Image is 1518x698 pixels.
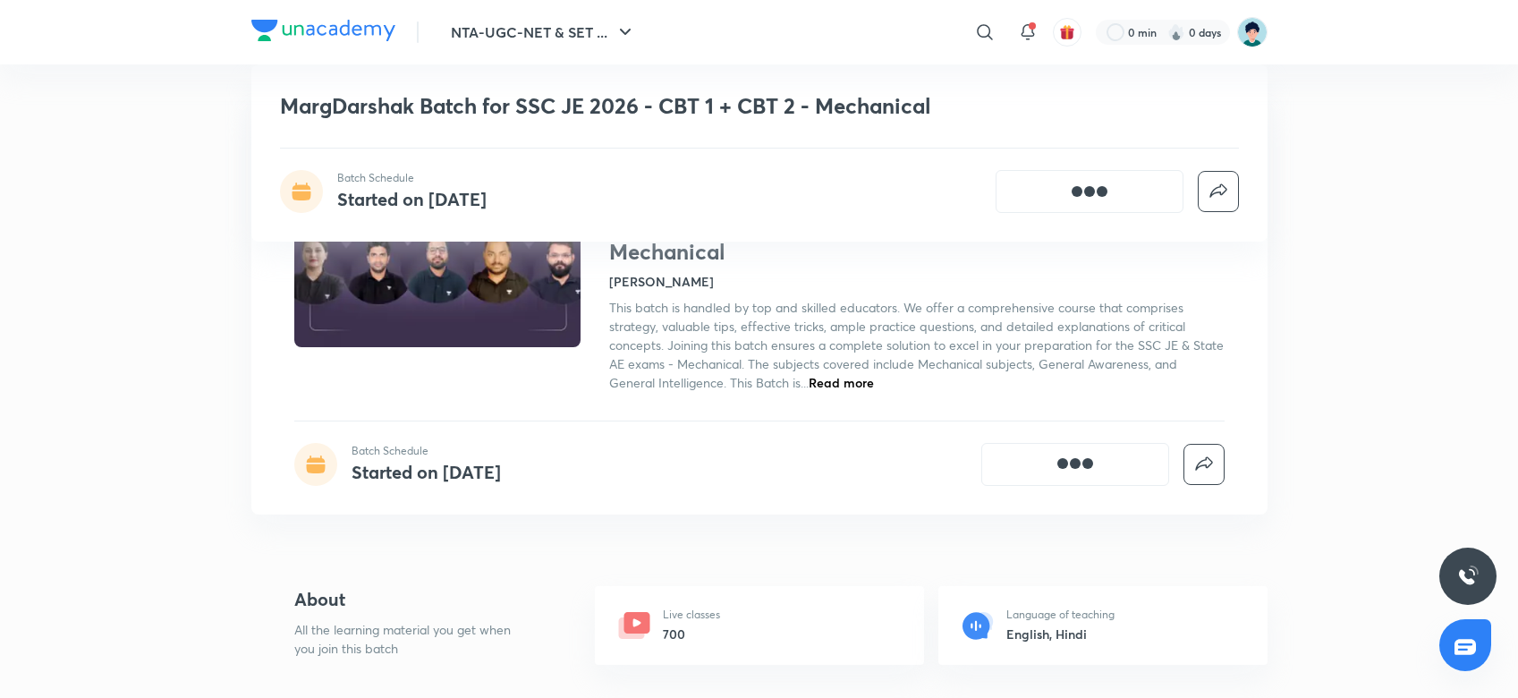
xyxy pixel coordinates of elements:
[440,14,647,50] button: NTA-UGC-NET & SET ...
[294,586,538,613] h4: About
[1457,566,1479,587] img: ttu
[809,374,874,391] span: Read more
[280,93,980,119] h1: MargDarshak Batch for SSC JE 2026 - CBT 1 + CBT 2 - Mechanical
[337,187,487,211] h4: Started on [DATE]
[1006,625,1115,643] h6: English, Hindi
[663,625,720,643] h6: 700
[609,299,1224,391] span: This batch is handled by top and skilled educators. We offer a comprehensive course that comprise...
[663,607,720,623] p: Live classes
[251,20,395,41] img: Company Logo
[996,170,1183,213] button: [object Object]
[352,443,501,459] p: Batch Schedule
[291,184,582,349] img: Thumbnail
[1237,17,1268,47] img: Priyanka Ramchandani
[251,20,395,46] a: Company Logo
[1059,24,1075,40] img: avatar
[609,272,714,291] h4: [PERSON_NAME]
[352,460,501,484] h4: Started on [DATE]
[337,170,487,186] p: Batch Schedule
[294,620,525,658] p: All the learning material you get when you join this batch
[981,443,1169,486] button: [object Object]
[1167,23,1185,41] img: streak
[609,213,1225,265] h1: MargDarshak Batch for SSC JE 2026 - CBT 1 + CBT 2 - Mechanical
[1053,18,1081,47] button: avatar
[1006,607,1115,623] p: Language of teaching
